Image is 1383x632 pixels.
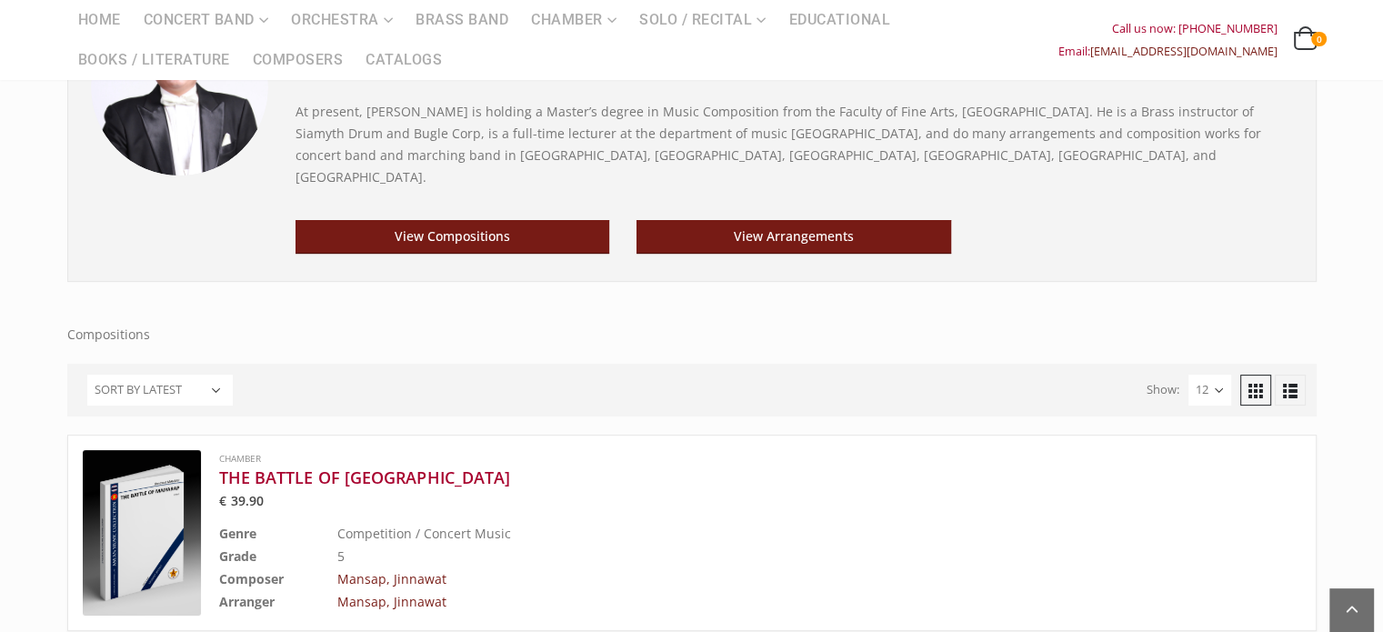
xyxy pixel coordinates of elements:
[1058,40,1278,63] div: Email:
[296,220,610,254] a: View Compositions
[219,570,284,587] b: Composer
[1240,375,1271,406] a: Grid View
[1058,17,1278,40] div: Call us now: [PHONE_NUMBER]
[296,101,1293,188] p: At present, [PERSON_NAME] is holding a Master’s degree in Music Composition from the Faculty of F...
[1311,32,1326,46] span: 0
[1090,44,1278,59] a: [EMAIL_ADDRESS][DOMAIN_NAME]
[1147,378,1179,401] label: Show:
[219,466,1210,488] a: THE BATTLE OF [GEOGRAPHIC_DATA]
[337,545,1210,567] td: 5
[1275,375,1306,406] a: List View
[636,220,951,254] a: View Arrangements
[219,525,256,542] b: Genre
[87,375,233,406] select: Shop order
[337,522,1210,545] td: Competition / Concert Music
[219,547,256,565] b: Grade
[219,593,275,610] b: Arranger
[242,40,355,80] a: Composers
[219,492,264,509] bdi: 39.90
[67,40,241,80] a: Books / Literature
[219,492,226,509] span: €
[219,452,261,465] a: Chamber
[355,40,453,80] a: Catalogs
[337,593,446,610] a: Mansap, Jinnawat
[337,570,446,587] a: Mansap, Jinnawat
